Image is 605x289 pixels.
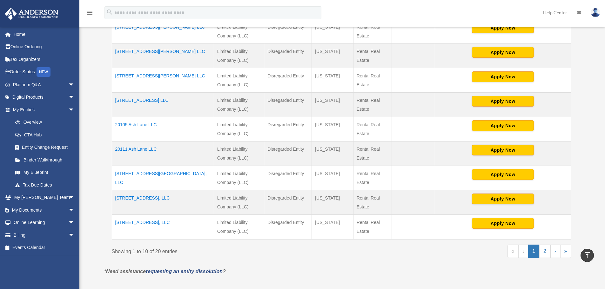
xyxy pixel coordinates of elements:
td: Limited Liability Company (LLC) [214,44,264,68]
button: Apply Now [472,169,534,180]
a: Home [4,28,84,41]
td: 20111 Ash Lane LLC [112,141,214,166]
td: [STREET_ADDRESS][GEOGRAPHIC_DATA], LLC [112,166,214,190]
a: My Documentsarrow_drop_down [4,204,84,216]
td: Rental Real Estate [353,190,392,215]
a: Billingarrow_drop_down [4,229,84,241]
div: Showing 1 to 10 of 20 entries [112,245,337,256]
a: Next [550,245,560,258]
td: [US_STATE] [312,19,353,44]
span: arrow_drop_down [68,191,81,204]
a: Order StatusNEW [4,66,84,79]
button: Apply Now [472,96,534,107]
td: [STREET_ADDRESS][PERSON_NAME] LLC [112,19,214,44]
td: Disregarded Entity [264,44,312,68]
button: Apply Now [472,194,534,204]
td: [STREET_ADDRESS][PERSON_NAME] LLC [112,68,214,93]
td: Rental Real Estate [353,68,392,93]
a: vertical_align_top [581,249,594,262]
button: Apply Now [472,218,534,229]
a: Digital Productsarrow_drop_down [4,91,84,104]
td: Rental Real Estate [353,44,392,68]
td: [US_STATE] [312,190,353,215]
td: Rental Real Estate [353,166,392,190]
a: Platinum Q&Aarrow_drop_down [4,78,84,91]
td: Limited Liability Company (LLC) [214,141,264,166]
a: My [PERSON_NAME] Teamarrow_drop_down [4,191,84,204]
button: Apply Now [472,71,534,82]
em: *Need assistance ? [104,269,226,274]
a: Last [560,245,571,258]
a: Tax Due Dates [9,179,81,191]
td: Limited Liability Company (LLC) [214,190,264,215]
a: menu [86,11,93,16]
a: 1 [528,245,539,258]
span: arrow_drop_down [68,216,81,229]
div: NEW [37,67,50,77]
a: Entity Change Request [9,141,81,154]
td: Limited Liability Company (LLC) [214,68,264,93]
span: arrow_drop_down [68,91,81,104]
a: Binder Walkthrough [9,154,81,166]
button: Apply Now [472,23,534,33]
td: Rental Real Estate [353,93,392,117]
td: Limited Liability Company (LLC) [214,93,264,117]
a: Previous [518,245,528,258]
td: Disregarded Entity [264,68,312,93]
a: Events Calendar [4,241,84,254]
td: [US_STATE] [312,93,353,117]
td: Disregarded Entity [264,117,312,141]
td: [US_STATE] [312,166,353,190]
a: My Entitiesarrow_drop_down [4,103,81,116]
i: vertical_align_top [583,251,591,259]
td: Rental Real Estate [353,215,392,240]
a: Tax Organizers [4,53,84,66]
td: Limited Liability Company (LLC) [214,19,264,44]
span: arrow_drop_down [68,78,81,91]
i: menu [86,9,93,16]
td: Rental Real Estate [353,117,392,141]
i: search [106,9,113,16]
button: Apply Now [472,145,534,155]
td: Disregarded Entity [264,141,312,166]
a: Online Ordering [4,41,84,53]
td: Disregarded Entity [264,215,312,240]
button: Apply Now [472,47,534,58]
span: arrow_drop_down [68,229,81,242]
a: 2 [539,245,550,258]
a: Online Learningarrow_drop_down [4,216,84,229]
button: Apply Now [472,120,534,131]
td: Limited Liability Company (LLC) [214,166,264,190]
td: Limited Liability Company (LLC) [214,215,264,240]
td: Disregarded Entity [264,93,312,117]
td: Limited Liability Company (LLC) [214,117,264,141]
a: First [508,245,519,258]
span: arrow_drop_down [68,204,81,217]
a: CTA Hub [9,128,81,141]
td: [US_STATE] [312,141,353,166]
td: [STREET_ADDRESS] LLC [112,93,214,117]
img: Anderson Advisors Platinum Portal [3,8,60,20]
td: Disregarded Entity [264,19,312,44]
a: requesting an entity dissolution [146,269,223,274]
td: [US_STATE] [312,68,353,93]
img: User Pic [591,8,600,17]
a: Overview [9,116,78,129]
td: [US_STATE] [312,117,353,141]
a: My Blueprint [9,166,81,179]
td: Rental Real Estate [353,141,392,166]
td: Disregarded Entity [264,166,312,190]
td: Rental Real Estate [353,19,392,44]
td: [STREET_ADDRESS], LLC [112,190,214,215]
td: [US_STATE] [312,215,353,240]
td: [STREET_ADDRESS], LLC [112,215,214,240]
td: [US_STATE] [312,44,353,68]
td: 20105 Ash Lane LLC [112,117,214,141]
td: [STREET_ADDRESS][PERSON_NAME] LLC [112,44,214,68]
span: arrow_drop_down [68,103,81,116]
td: Disregarded Entity [264,190,312,215]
